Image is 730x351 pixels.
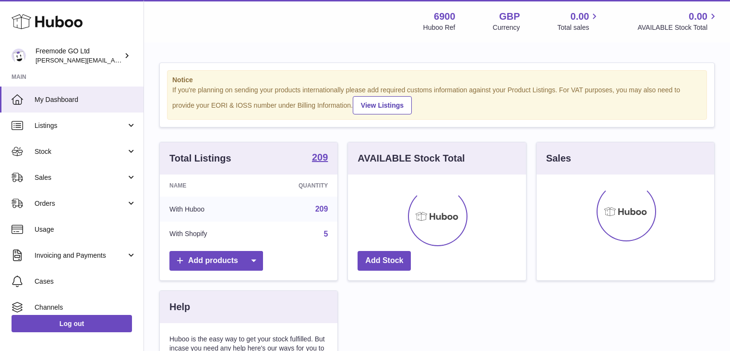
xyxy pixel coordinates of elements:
span: Sales [35,173,126,182]
span: AVAILABLE Stock Total [637,23,718,32]
a: Log out [12,315,132,332]
span: 0.00 [571,10,589,23]
td: With Huboo [160,197,256,222]
h3: Total Listings [169,152,231,165]
th: Quantity [256,175,338,197]
a: 209 [312,152,328,164]
a: 209 [315,205,328,213]
span: 0.00 [689,10,707,23]
span: Orders [35,199,126,208]
strong: 209 [312,152,328,162]
a: Add Stock [358,251,411,271]
span: Stock [35,147,126,156]
img: lenka.smikniarova@gioteck.com [12,49,26,63]
div: Freemode GO Ltd [36,47,122,65]
span: [PERSON_NAME][EMAIL_ADDRESS][DOMAIN_NAME] [36,56,192,64]
div: Huboo Ref [423,23,455,32]
strong: 6900 [434,10,455,23]
h3: Sales [546,152,571,165]
span: My Dashboard [35,95,136,104]
span: Total sales [557,23,600,32]
span: Usage [35,225,136,234]
h3: AVAILABLE Stock Total [358,152,465,165]
a: 0.00 AVAILABLE Stock Total [637,10,718,32]
span: Invoicing and Payments [35,251,126,260]
div: Currency [493,23,520,32]
td: With Shopify [160,222,256,247]
strong: GBP [499,10,520,23]
span: Cases [35,277,136,286]
a: Add products [169,251,263,271]
h3: Help [169,301,190,313]
strong: Notice [172,75,702,85]
a: 5 [323,230,328,238]
span: Channels [35,303,136,312]
a: 0.00 Total sales [557,10,600,32]
th: Name [160,175,256,197]
span: Listings [35,121,126,130]
div: If you're planning on sending your products internationally please add required customs informati... [172,86,702,114]
a: View Listings [353,96,412,114]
